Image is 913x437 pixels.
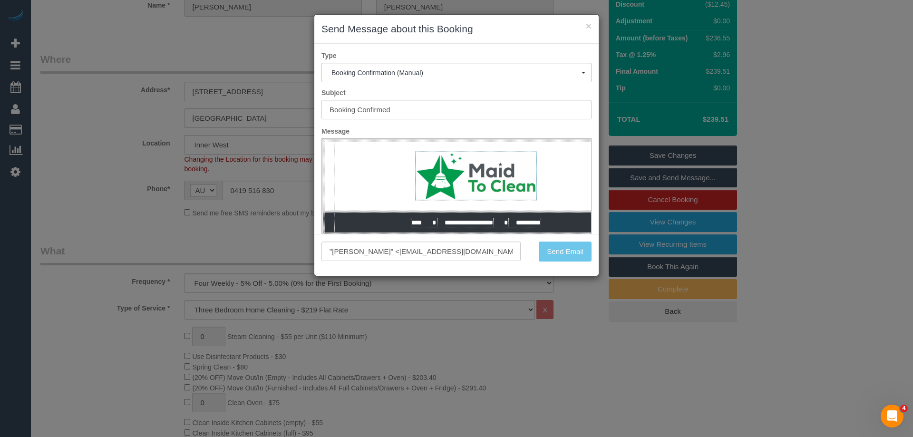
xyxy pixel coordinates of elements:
h3: Send Message about this Booking [321,22,592,36]
button: × [586,21,592,31]
iframe: Intercom live chat [881,405,903,427]
label: Type [314,51,599,60]
button: Booking Confirmation (Manual) [321,63,592,82]
label: Message [314,126,599,136]
iframe: Rich Text Editor, editor1 [322,139,591,287]
input: Subject [321,100,592,119]
span: Booking Confirmation (Manual) [331,69,582,77]
span: 4 [900,405,908,412]
label: Subject [314,88,599,97]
